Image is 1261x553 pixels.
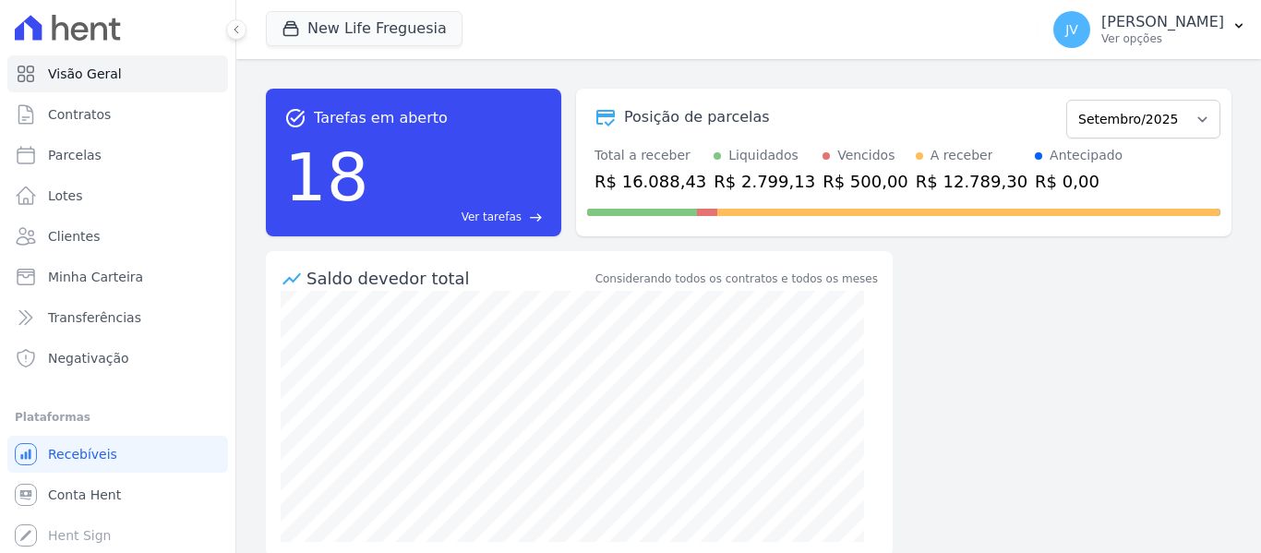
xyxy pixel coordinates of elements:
[594,146,706,165] div: Total a receber
[7,436,228,473] a: Recebíveis
[7,137,228,174] a: Parcelas
[1039,4,1261,55] button: JV [PERSON_NAME] Ver opções
[1035,169,1123,194] div: R$ 0,00
[7,299,228,336] a: Transferências
[7,218,228,255] a: Clientes
[48,268,143,286] span: Minha Carteira
[7,55,228,92] a: Visão Geral
[266,11,462,46] button: New Life Freguesia
[7,476,228,513] a: Conta Hent
[1065,23,1078,36] span: JV
[7,177,228,214] a: Lotes
[823,169,908,194] div: R$ 500,00
[48,445,117,463] span: Recebíveis
[48,105,111,124] span: Contratos
[7,96,228,133] a: Contratos
[714,169,815,194] div: R$ 2.799,13
[306,266,592,291] div: Saldo devedor total
[931,146,993,165] div: A receber
[728,146,799,165] div: Liquidados
[462,209,522,225] span: Ver tarefas
[314,107,448,129] span: Tarefas em aberto
[595,270,878,287] div: Considerando todos os contratos e todos os meses
[48,227,100,246] span: Clientes
[1101,13,1224,31] p: [PERSON_NAME]
[15,406,221,428] div: Plataformas
[624,106,770,128] div: Posição de parcelas
[377,209,543,225] a: Ver tarefas east
[48,146,102,164] span: Parcelas
[284,129,369,225] div: 18
[284,107,306,129] span: task_alt
[916,169,1027,194] div: R$ 12.789,30
[48,308,141,327] span: Transferências
[1101,31,1224,46] p: Ver opções
[1050,146,1123,165] div: Antecipado
[594,169,706,194] div: R$ 16.088,43
[48,349,129,367] span: Negativação
[48,486,121,504] span: Conta Hent
[7,258,228,295] a: Minha Carteira
[48,186,83,205] span: Lotes
[837,146,895,165] div: Vencidos
[48,65,122,83] span: Visão Geral
[529,210,543,224] span: east
[7,340,228,377] a: Negativação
